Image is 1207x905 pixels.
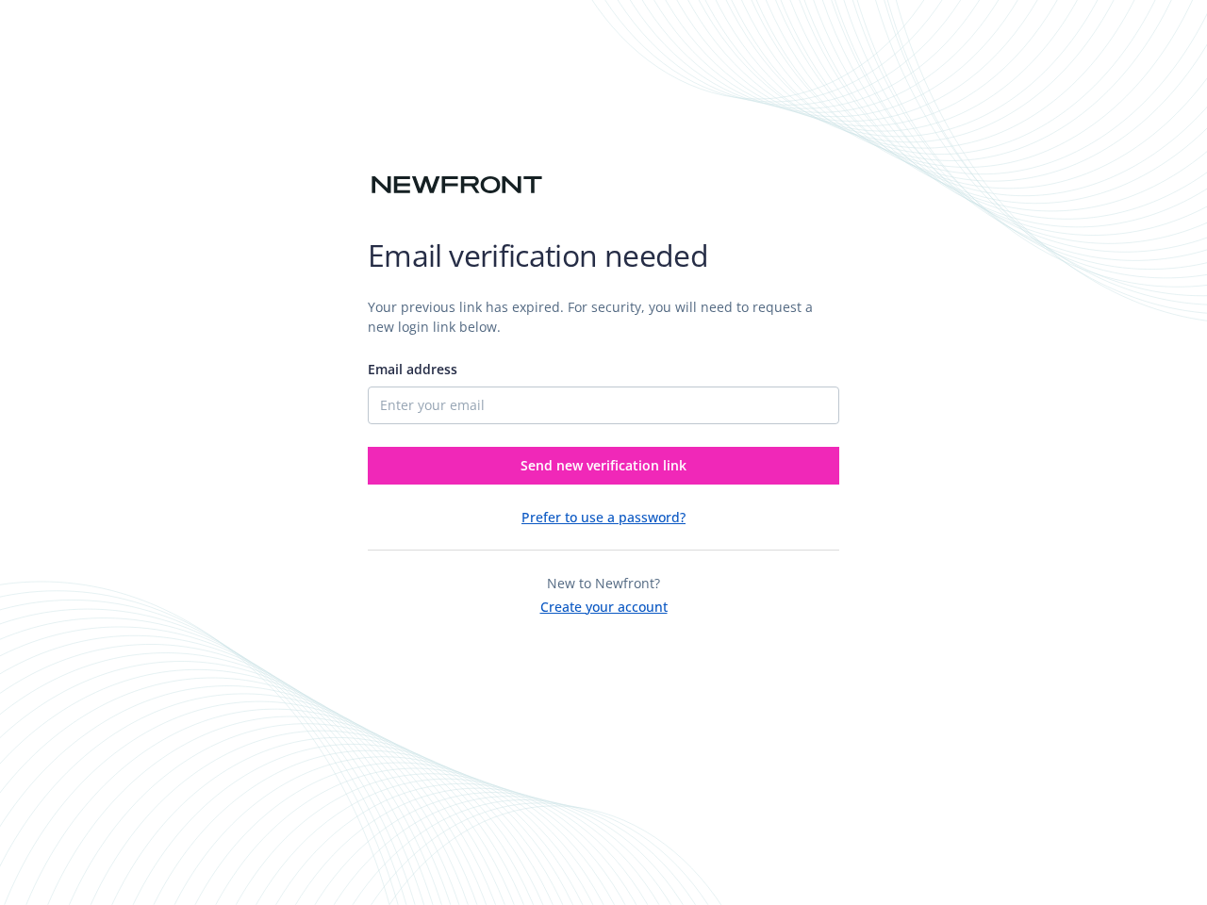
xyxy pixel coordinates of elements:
[368,360,457,378] span: Email address
[521,507,686,527] button: Prefer to use a password?
[368,447,839,485] button: Send new verification link
[540,593,668,617] button: Create your account
[368,169,546,202] img: Newfront logo
[547,574,660,592] span: New to Newfront?
[368,297,839,337] p: Your previous link has expired. For security, you will need to request a new login link below.
[368,237,839,274] h1: Email verification needed
[368,387,839,424] input: Enter your email
[521,456,686,474] span: Send new verification link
